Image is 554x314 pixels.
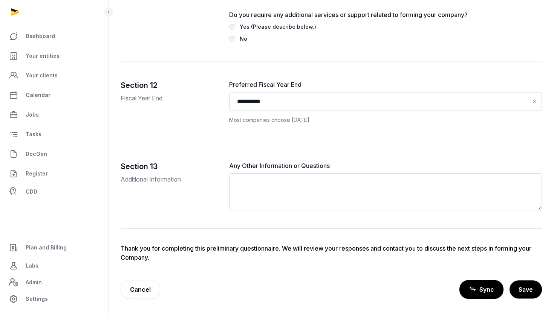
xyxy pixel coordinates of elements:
label: Any Other Information or Questions [229,161,542,170]
span: Your clients [26,71,58,80]
span: Labs [26,261,38,270]
h2: Section 12 [121,80,217,91]
a: Jobs [6,106,102,124]
label: Preferred Fiscal Year End [229,80,542,89]
p: Fiscal Year End [121,94,217,103]
span: Dashboard [26,32,55,41]
a: Admin [6,275,102,290]
a: Your clients [6,66,102,85]
span: Register [26,169,48,178]
div: Yes (Please describe below.) [240,22,316,31]
a: DocGen [6,145,102,163]
span: CDD [26,187,37,196]
div: Thank you for completing this preliminary questionnaire. We will review your responses and contac... [121,244,542,262]
span: Settings [26,294,48,303]
span: Your entities [26,51,60,60]
span: Admin [26,278,42,287]
a: Plan and Billing [6,239,102,257]
span: Calendar [26,91,51,100]
span: Plan and Billing [26,243,67,252]
input: Datepicker input [229,92,542,111]
span: Tasks [26,130,41,139]
span: Jobs [26,110,39,119]
a: CDD [6,184,102,199]
label: Do you require any additional services or support related to forming your company? [229,10,542,19]
input: Yes (Please describe below.) [229,24,235,30]
div: No [240,34,247,43]
a: Register [6,165,102,183]
a: Settings [6,290,102,308]
span: Sync [479,285,494,294]
a: Calendar [6,86,102,104]
h2: Section 13 [121,161,217,172]
input: No [229,36,235,42]
div: Most companies choose [DATE] [229,115,542,125]
p: Additional Information [121,175,217,184]
button: Save [510,280,542,299]
a: Labs [6,257,102,275]
a: Cancel [121,280,160,299]
a: Tasks [6,125,102,143]
a: Dashboard [6,27,102,45]
span: DocGen [26,149,47,159]
a: Your entities [6,47,102,65]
